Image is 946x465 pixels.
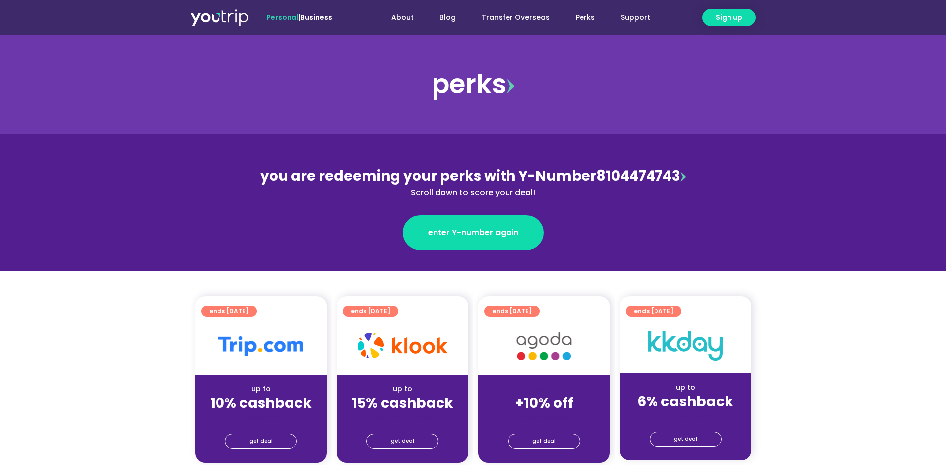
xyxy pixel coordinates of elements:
div: up to [203,384,319,394]
span: get deal [391,434,414,448]
nav: Menu [359,8,663,27]
a: Business [300,12,332,22]
a: Blog [427,8,469,27]
a: ends [DATE] [201,306,257,317]
span: get deal [249,434,273,448]
span: enter Y-number again [428,227,518,239]
span: Personal [266,12,298,22]
a: get deal [650,432,722,447]
a: get deal [366,434,438,449]
a: Transfer Overseas [469,8,563,27]
a: get deal [508,434,580,449]
div: (for stays only) [203,412,319,423]
div: up to [628,382,743,393]
strong: +10% off [515,394,573,413]
span: ends [DATE] [351,306,390,317]
div: up to [345,384,460,394]
strong: 6% cashback [637,392,733,411]
a: get deal [225,434,297,449]
div: (for stays only) [345,412,460,423]
div: 8104474743 [258,166,689,199]
strong: 15% cashback [352,394,453,413]
strong: 10% cashback [210,394,312,413]
span: Sign up [716,12,742,23]
div: (for stays only) [628,411,743,421]
a: ends [DATE] [343,306,398,317]
span: get deal [674,432,697,446]
span: ends [DATE] [492,306,532,317]
a: enter Y-number again [403,215,544,250]
a: ends [DATE] [484,306,540,317]
div: (for stays only) [486,412,602,423]
span: ends [DATE] [634,306,673,317]
span: up to [535,384,553,394]
a: Sign up [702,9,756,26]
span: ends [DATE] [209,306,249,317]
a: ends [DATE] [626,306,681,317]
div: Scroll down to score your deal! [258,187,689,199]
a: Support [608,8,663,27]
span: you are redeeming your perks with Y-Number [260,166,596,186]
span: get deal [532,434,556,448]
a: Perks [563,8,608,27]
span: | [266,12,332,22]
a: About [378,8,427,27]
